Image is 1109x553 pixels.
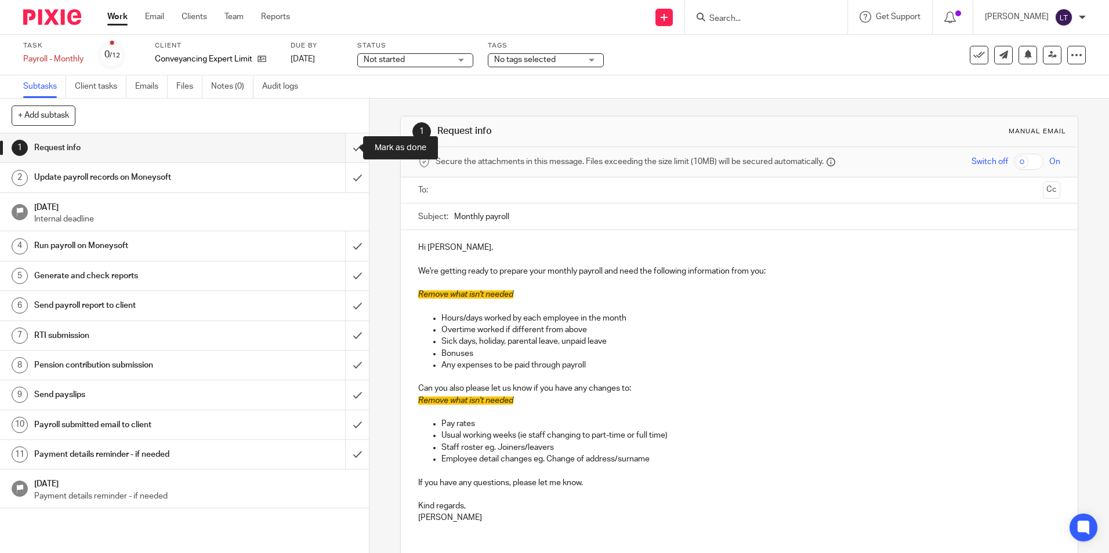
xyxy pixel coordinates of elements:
span: [DATE] [291,55,315,63]
label: Status [357,41,473,50]
h1: Request info [34,139,234,157]
a: Work [107,11,128,23]
p: Payment details reminder - if needed [34,490,358,502]
small: /12 [110,52,120,59]
label: Due by [291,41,343,50]
span: Switch off [972,156,1008,168]
button: + Add subtask [12,105,75,125]
h1: Run payroll on Moneysoft [34,237,234,254]
div: 7 [12,328,28,344]
span: Get Support [876,13,920,21]
h1: Payroll submitted email to client [34,416,234,434]
label: To: [418,184,431,196]
h1: Update payroll records on Moneysoft [34,169,234,186]
p: Hours/days worked by each employee in the month [441,312,1060,324]
h1: Generate and check reports [34,267,234,285]
a: Emails [135,75,168,98]
p: [PERSON_NAME] [985,11,1049,23]
div: 4 [12,238,28,254]
div: 1 [12,140,28,156]
label: Client [155,41,276,50]
h1: Payment details reminder - if needed [34,446,234,463]
div: 9 [12,387,28,403]
span: Not started [364,56,405,64]
div: 2 [12,170,28,186]
a: Email [145,11,164,23]
a: Clients [182,11,207,23]
h1: Send payslips [34,386,234,403]
span: No tags selected [494,56,556,64]
p: Staff roster eg. Joiners/leavers [441,442,1060,453]
p: Hi [PERSON_NAME], [418,242,1060,253]
a: Subtasks [23,75,66,98]
p: We're getting ready to prepare your monthly payroll and need the following information from you: [418,265,1060,277]
div: Payroll - Monthly [23,53,84,65]
p: Employee detail changes eg. Change of address/surname [441,453,1060,465]
div: 0 [104,48,120,61]
p: Can you also please let us know if you have any changes to: [418,383,1060,394]
img: Pixie [23,9,81,25]
p: Usual working weeks (ie staff changing to part-time or full time) [441,430,1060,441]
button: Cc [1043,181,1060,199]
h1: Request info [437,125,764,137]
p: Pay rates [441,418,1060,430]
p: [PERSON_NAME] [418,512,1060,523]
img: svg%3E [1054,8,1073,27]
span: Remove what isn't needed [418,396,513,405]
h1: Send payroll report to client [34,297,234,314]
h1: Pension contribution submission [34,356,234,374]
div: 8 [12,357,28,373]
p: Internal deadline [34,213,358,225]
p: Any expenses to be paid through payroll [441,359,1060,371]
span: Secure the attachments in this message. Files exceeding the size limit (10MB) will be secured aut... [436,156,824,168]
a: Audit logs [262,75,307,98]
h1: RTI submission [34,327,234,344]
div: 5 [12,268,28,284]
input: Search [708,14,813,24]
div: 10 [12,417,28,433]
p: Kind regards, [418,500,1060,512]
div: 6 [12,297,28,314]
span: On [1049,156,1060,168]
a: Client tasks [75,75,126,98]
label: Subject: [418,211,448,223]
div: 1 [412,122,431,141]
p: Conveyancing Expert Limited [155,53,252,65]
a: Notes (0) [211,75,253,98]
p: If you have any questions, please let me know. [418,477,1060,489]
p: Sick days, holiday, parental leave, unpaid leave [441,336,1060,347]
h1: [DATE] [34,199,358,213]
div: 11 [12,446,28,463]
div: Manual email [1009,127,1066,136]
label: Tags [488,41,604,50]
span: Remove what isn't needed [418,290,513,299]
a: Team [224,11,244,23]
a: Reports [261,11,290,23]
label: Task [23,41,84,50]
a: Files [176,75,202,98]
p: Bonuses [441,348,1060,359]
p: Overtime worked if different from above [441,324,1060,336]
h1: [DATE] [34,475,358,490]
